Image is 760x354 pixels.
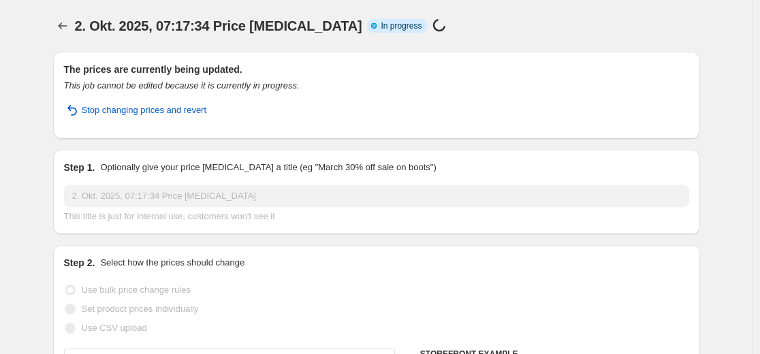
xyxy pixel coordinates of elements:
span: Set product prices individually [82,304,199,314]
span: 2. Okt. 2025, 07:17:34 Price [MEDICAL_DATA] [75,18,362,33]
span: In progress [381,20,422,31]
h2: Step 1. [64,161,95,174]
h2: The prices are currently being updated. [64,63,689,76]
h2: Step 2. [64,256,95,270]
i: This job cannot be edited because it is currently in progress. [64,80,300,91]
button: Stop changing prices and revert [56,99,215,121]
p: Select how the prices should change [100,256,244,270]
span: Use bulk price change rules [82,285,191,295]
span: Stop changing prices and revert [82,103,207,117]
button: Price change jobs [53,16,72,35]
span: This title is just for internal use, customers won't see it [64,211,275,221]
p: Optionally give your price [MEDICAL_DATA] a title (eg "March 30% off sale on boots") [100,161,436,174]
input: 30% off holiday sale [64,185,689,207]
span: Use CSV upload [82,323,147,333]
